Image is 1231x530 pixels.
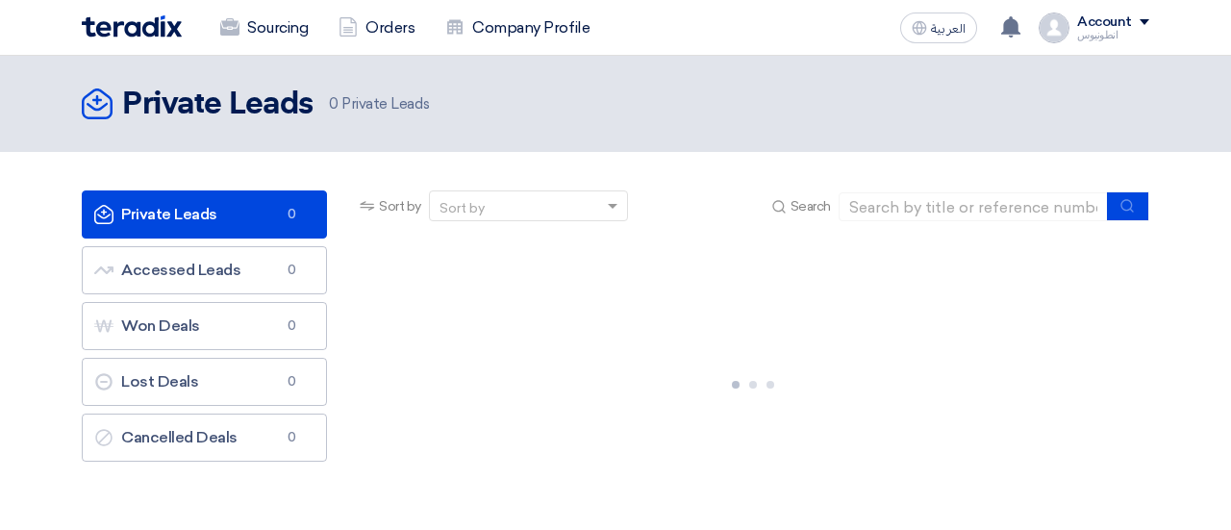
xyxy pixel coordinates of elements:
[931,22,966,36] span: العربية
[839,192,1108,221] input: Search by title or reference number
[791,196,831,216] span: Search
[280,428,303,447] span: 0
[430,7,605,49] a: Company Profile
[280,261,303,280] span: 0
[1039,13,1069,43] img: profile_test.png
[82,358,327,406] a: Lost Deals0
[280,205,303,224] span: 0
[379,196,421,216] span: Sort by
[205,7,323,49] a: Sourcing
[1077,30,1149,40] div: انطونيوس
[82,15,182,38] img: Teradix logo
[1077,14,1132,31] div: Account
[82,302,327,350] a: Won Deals0
[280,372,303,391] span: 0
[900,13,977,43] button: العربية
[440,198,485,218] div: Sort by
[82,190,327,239] a: Private Leads0
[323,7,430,49] a: Orders
[82,246,327,294] a: Accessed Leads0
[82,414,327,462] a: Cancelled Deals0
[280,316,303,336] span: 0
[122,86,314,124] h2: Private Leads
[329,93,429,115] span: Private Leads
[329,95,339,113] span: 0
